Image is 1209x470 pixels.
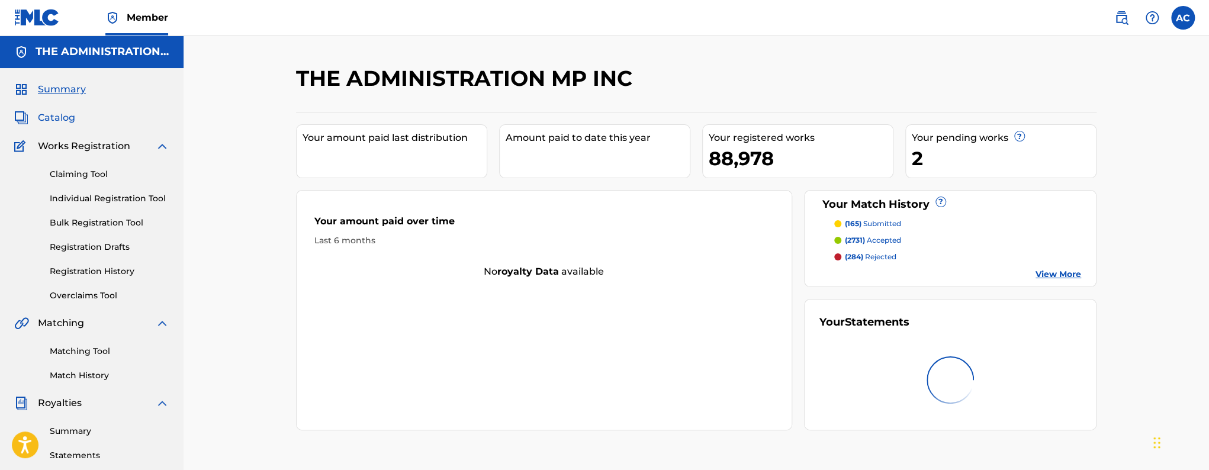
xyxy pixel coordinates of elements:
[50,425,169,437] a: Summary
[38,316,84,330] span: Matching
[912,131,1096,145] div: Your pending works
[14,111,28,125] img: Catalog
[38,396,82,410] span: Royalties
[314,234,774,247] div: Last 6 months
[14,82,86,96] a: SummarySummary
[1145,11,1159,25] img: help
[845,252,863,261] span: (284)
[50,168,169,181] a: Claiming Tool
[155,316,169,330] img: expand
[303,131,487,145] div: Your amount paid last distribution
[297,265,792,279] div: No available
[14,45,28,59] img: Accounts
[36,45,169,59] h5: THE ADMINISTRATION MP INC
[819,314,909,330] div: Your Statements
[38,82,86,96] span: Summary
[709,131,893,145] div: Your registered works
[50,192,169,205] a: Individual Registration Tool
[506,131,690,145] div: Amount paid to date this year
[1110,6,1133,30] a: Public Search
[296,65,638,92] h2: THE ADMINISTRATION MP INC
[709,145,893,172] div: 88,978
[912,145,1096,172] div: 2
[14,396,28,410] img: Royalties
[38,111,75,125] span: Catalog
[834,218,1082,229] a: (165) submitted
[819,197,1082,213] div: Your Match History
[845,252,896,262] p: rejected
[105,11,120,25] img: Top Rightsholder
[1150,413,1209,470] iframe: Chat Widget
[497,266,559,277] strong: royalty data
[1114,11,1128,25] img: search
[845,235,901,246] p: accepted
[14,316,29,330] img: Matching
[50,369,169,382] a: Match History
[314,214,774,234] div: Your amount paid over time
[50,345,169,358] a: Matching Tool
[14,139,30,153] img: Works Registration
[50,265,169,278] a: Registration History
[50,449,169,462] a: Statements
[1036,268,1081,281] a: View More
[1153,425,1160,461] div: Drag
[834,252,1082,262] a: (284) rejected
[50,289,169,302] a: Overclaims Tool
[38,139,130,153] span: Works Registration
[127,11,168,24] span: Member
[155,139,169,153] img: expand
[1015,131,1024,141] span: ?
[1140,6,1164,30] div: Help
[936,197,946,207] span: ?
[845,218,901,229] p: submitted
[14,9,60,26] img: MLC Logo
[1171,6,1195,30] div: User Menu
[50,217,169,229] a: Bulk Registration Tool
[927,356,974,404] img: preloader
[845,236,865,244] span: (2731)
[14,111,75,125] a: CatalogCatalog
[14,82,28,96] img: Summary
[834,235,1082,246] a: (2731) accepted
[50,241,169,253] a: Registration Drafts
[155,396,169,410] img: expand
[845,219,861,228] span: (165)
